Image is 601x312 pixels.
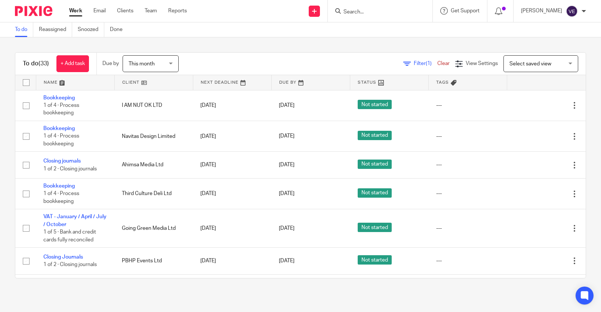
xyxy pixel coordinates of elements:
span: 1 of 2 · Closing journals [43,262,97,267]
a: + Add task [56,55,89,72]
span: Not started [358,160,392,169]
img: svg%3E [566,5,578,17]
span: [DATE] [279,258,295,263]
a: Done [110,22,128,37]
a: Bookkeeping [43,95,75,101]
div: --- [436,102,500,109]
img: Pixie [15,6,52,16]
a: Clear [437,61,450,66]
a: Reassigned [39,22,72,37]
span: 1 of 4 · Process bookkeeping [43,191,79,204]
h1: To do [23,60,49,68]
a: Team [145,7,157,15]
a: Reports [168,7,187,15]
div: --- [436,190,500,197]
span: Tags [436,80,449,84]
a: Clients [117,7,133,15]
td: [DATE] [193,121,271,151]
span: Get Support [451,8,480,13]
span: Filter [414,61,437,66]
td: [DATE] [193,152,271,178]
span: 1 of 2 · Closing journals [43,166,97,172]
a: VAT - January / April / July / October [43,214,107,227]
span: [DATE] [279,134,295,139]
span: Not started [358,188,392,198]
div: --- [436,225,500,232]
td: Going Green Media Ltd [114,209,193,248]
a: Email [93,7,106,15]
a: Snoozed [78,22,104,37]
span: Not started [358,223,392,232]
td: PBHP Events Ltd [114,248,193,274]
span: Not started [358,255,392,265]
div: --- [436,257,500,265]
span: Not started [358,100,392,109]
p: Due by [102,60,119,67]
td: [DATE] [193,274,271,305]
div: --- [436,133,500,140]
div: --- [436,161,500,169]
a: Work [69,7,82,15]
td: [DATE] [193,248,271,274]
span: [DATE] [279,163,295,168]
a: To do [15,22,33,37]
a: Bookkeeping [43,183,75,189]
td: I AM NUT OK LTD [114,90,193,121]
span: 1 of 5 · Bank and credit cards fully reconciled [43,229,96,243]
td: Ahimsa Media Ltd [114,152,193,178]
span: 1 of 4 · Process bookkeeping [43,103,79,116]
a: Bookkeeping [43,126,75,131]
a: Closing Journals [43,254,83,260]
p: [PERSON_NAME] [521,7,562,15]
span: View Settings [466,61,498,66]
td: [DATE] [193,178,271,209]
a: Closing journals [43,158,81,164]
span: [DATE] [279,103,295,108]
span: (1) [426,61,432,66]
span: This month [129,61,155,67]
span: 1 of 4 · Process bookkeeping [43,134,79,147]
td: Ahimsa Media Ltd [114,274,193,305]
span: Not started [358,131,392,140]
td: Third Culture Deli Ltd [114,178,193,209]
span: (33) [38,61,49,67]
input: Search [343,9,410,16]
td: [DATE] [193,209,271,248]
span: Select saved view [509,61,551,67]
span: [DATE] [279,191,295,197]
span: [DATE] [279,226,295,231]
td: [DATE] [193,90,271,121]
td: Navitas Design Limited [114,121,193,151]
